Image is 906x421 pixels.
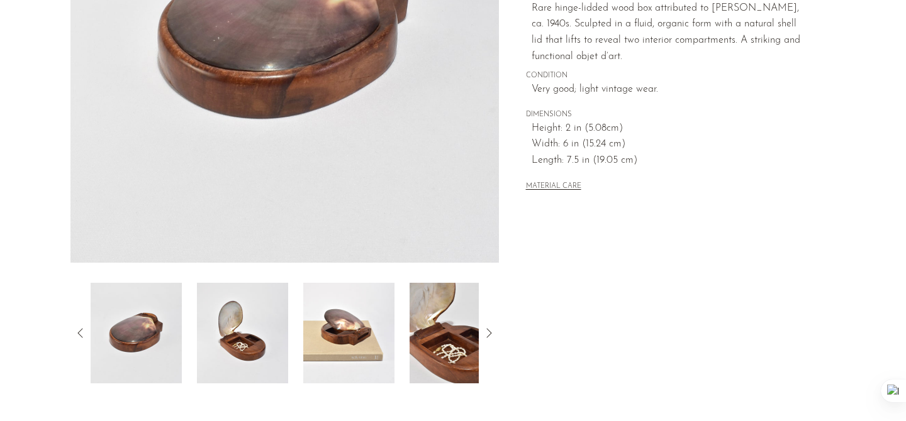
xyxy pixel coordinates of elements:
[526,182,581,192] button: MATERIAL CARE
[532,1,809,65] p: Rare hinge-lidded wood box attributed to [PERSON_NAME], ca. 1940s. Sculpted in a fluid, organic f...
[526,70,809,82] span: CONDITION
[91,283,182,383] img: Shell Lidded Box
[532,136,809,153] span: Width: 6 in (15.24 cm)
[410,283,501,383] img: Shell Lidded Box
[197,283,288,383] img: Shell Lidded Box
[303,283,394,383] img: Shell Lidded Box
[532,153,809,169] span: Length: 7.5 in (19.05 cm)
[532,82,809,98] span: Very good; light vintage wear.
[532,121,809,137] span: Height: 2 in (5.08cm)
[526,109,809,121] span: DIMENSIONS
